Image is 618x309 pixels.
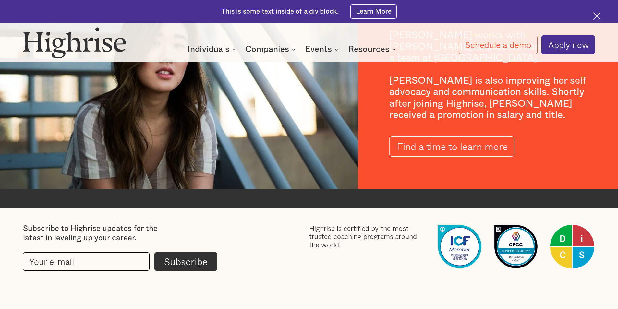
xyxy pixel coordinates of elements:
[309,224,428,249] div: Highrise is certified by the most trusted coaching programs around the world.
[221,7,339,16] div: This is some text inside of a div block.
[18,10,32,16] div: v 4.0.25
[65,38,70,43] img: tab_keywords_by_traffic_grey.svg
[389,136,514,156] a: Find a time to learn more
[23,27,126,58] img: Highrise logo
[17,17,71,22] div: Domain: [DOMAIN_NAME]
[389,30,595,121] div: [PERSON_NAME] works with [PERSON_NAME] to prepare herself to lead a team at [GEOGRAPHIC_DATA]. [P...
[154,252,217,271] input: Subscribe
[23,252,150,271] input: Your e-mail
[350,4,397,19] a: Learn More
[23,252,217,271] form: current-footer-subscribe-form
[305,45,340,53] div: Events
[10,10,16,16] img: logo_orange.svg
[188,45,229,53] div: Individuals
[348,45,389,53] div: Resources
[305,45,332,53] div: Events
[593,12,600,20] img: Cross icon
[245,45,297,53] div: Companies
[72,38,109,42] div: Keywords by Traffic
[459,36,538,54] a: Schedule a demo
[23,224,177,243] div: Subscribe to Highrise updates for the latest in leveling up your career.
[348,45,398,53] div: Resources
[541,35,595,54] a: Apply now
[245,45,289,53] div: Companies
[18,38,23,43] img: tab_domain_overview_orange.svg
[25,38,58,42] div: Domain Overview
[188,45,238,53] div: Individuals
[10,17,16,22] img: website_grey.svg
